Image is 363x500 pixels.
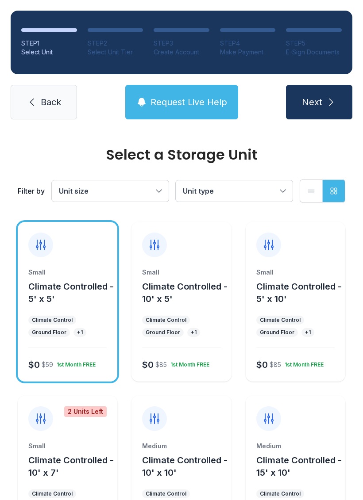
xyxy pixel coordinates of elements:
button: Climate Controlled - 5' x 10' [256,280,342,305]
div: STEP 5 [286,39,342,48]
span: Climate Controlled - 10' x 5' [142,281,228,304]
div: $85 [270,360,281,369]
div: Ground Floor [260,329,294,336]
span: Next [302,96,322,108]
div: Climate Control [260,317,301,324]
div: Small [256,268,335,277]
div: Make Payment [220,48,276,57]
div: $0 [256,359,268,371]
div: $85 [155,360,167,369]
div: Small [28,268,107,277]
div: Climate Control [146,317,186,324]
span: Unit type [183,187,214,195]
div: Create Account [154,48,209,57]
span: Climate Controlled - 5' x 5' [28,281,114,304]
button: Climate Controlled - 10' x 5' [142,280,228,305]
div: Small [28,442,107,450]
span: Climate Controlled - 10' x 7' [28,455,114,478]
div: Climate Control [146,490,186,497]
div: 1st Month FREE [53,358,96,368]
div: Small [142,268,220,277]
div: Climate Control [32,317,73,324]
div: Ground Floor [32,329,66,336]
div: Select a Storage Unit [18,148,345,162]
div: Climate Control [32,490,73,497]
div: $59 [42,360,53,369]
span: Climate Controlled - 5' x 10' [256,281,342,304]
div: Medium [142,442,220,450]
div: Select Unit [21,48,77,57]
div: STEP 3 [154,39,209,48]
div: Filter by [18,186,45,196]
div: + 1 [191,329,197,336]
div: $0 [28,359,40,371]
button: Climate Controlled - 10' x 10' [142,454,228,479]
div: STEP 2 [88,39,143,48]
button: Climate Controlled - 10' x 7' [28,454,114,479]
div: $0 [142,359,154,371]
div: + 1 [77,329,83,336]
div: 1st Month FREE [167,358,209,368]
span: Unit size [59,187,89,195]
span: Climate Controlled - 15' x 10' [256,455,342,478]
div: + 1 [305,329,311,336]
div: STEP 4 [220,39,276,48]
button: Unit type [176,180,293,202]
button: Climate Controlled - 15' x 10' [256,454,342,479]
span: Climate Controlled - 10' x 10' [142,455,228,478]
div: E-Sign Documents [286,48,342,57]
div: 2 Units Left [64,406,107,417]
button: Climate Controlled - 5' x 5' [28,280,114,305]
div: 1st Month FREE [281,358,324,368]
div: Climate Control [260,490,301,497]
span: Request Live Help [151,96,227,108]
span: Back [41,96,61,108]
div: Medium [256,442,335,450]
div: STEP 1 [21,39,77,48]
div: Ground Floor [146,329,180,336]
button: Unit size [52,180,169,202]
div: Select Unit Tier [88,48,143,57]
